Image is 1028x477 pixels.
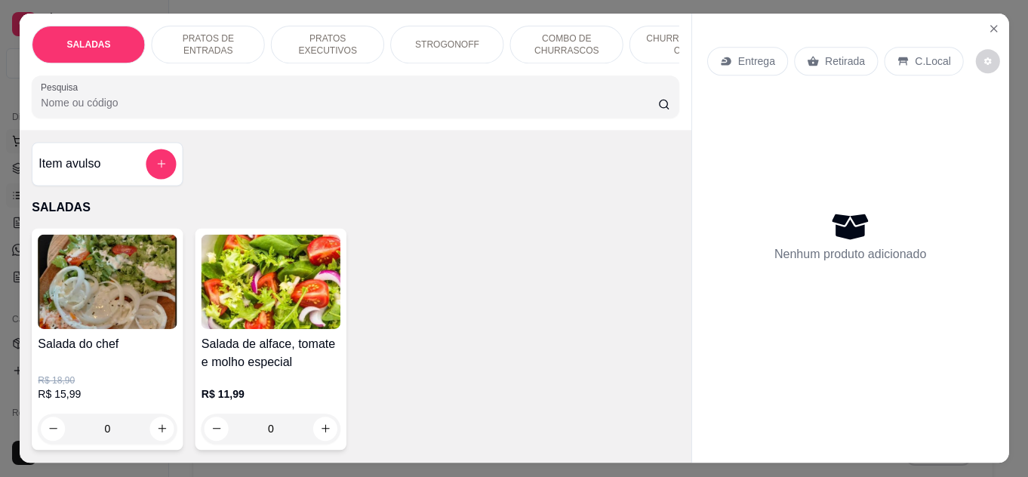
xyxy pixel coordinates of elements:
[981,17,1005,41] button: Close
[975,49,999,73] button: decrease-product-quantity
[284,32,371,57] p: PRATOS EXECUTIVOS
[38,335,177,353] h4: Salada do chef
[149,417,174,441] button: increase-product-quantity
[201,235,340,329] img: product-image
[522,32,610,57] p: COMBO DE CHURRASCOS
[204,417,228,441] button: decrease-product-quantity
[32,198,679,217] p: SALADAS
[164,32,251,57] p: PRATOS DE ENTRADAS
[38,386,177,402] p: R$ 15,99
[774,245,925,263] p: Nenhum produto adicionado
[41,82,83,94] label: Pesquisa
[642,32,730,57] p: CHURRASCOS DA CASA
[201,386,340,402] p: R$ 11,99
[146,149,176,180] button: add-separate-item
[825,54,865,69] p: Retirada
[66,38,110,51] p: SALADAS
[38,155,100,174] h4: Item avulso
[38,374,177,386] p: R$ 18,90
[201,335,340,371] h4: Salada de alface, tomate e molho especial
[38,235,177,329] img: product-image
[41,417,65,441] button: decrease-product-quantity
[313,417,337,441] button: increase-product-quantity
[41,96,658,111] input: Pesquisa
[737,54,774,69] p: Entrega
[415,38,479,51] p: STROGONOFF
[915,54,951,69] p: C.Local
